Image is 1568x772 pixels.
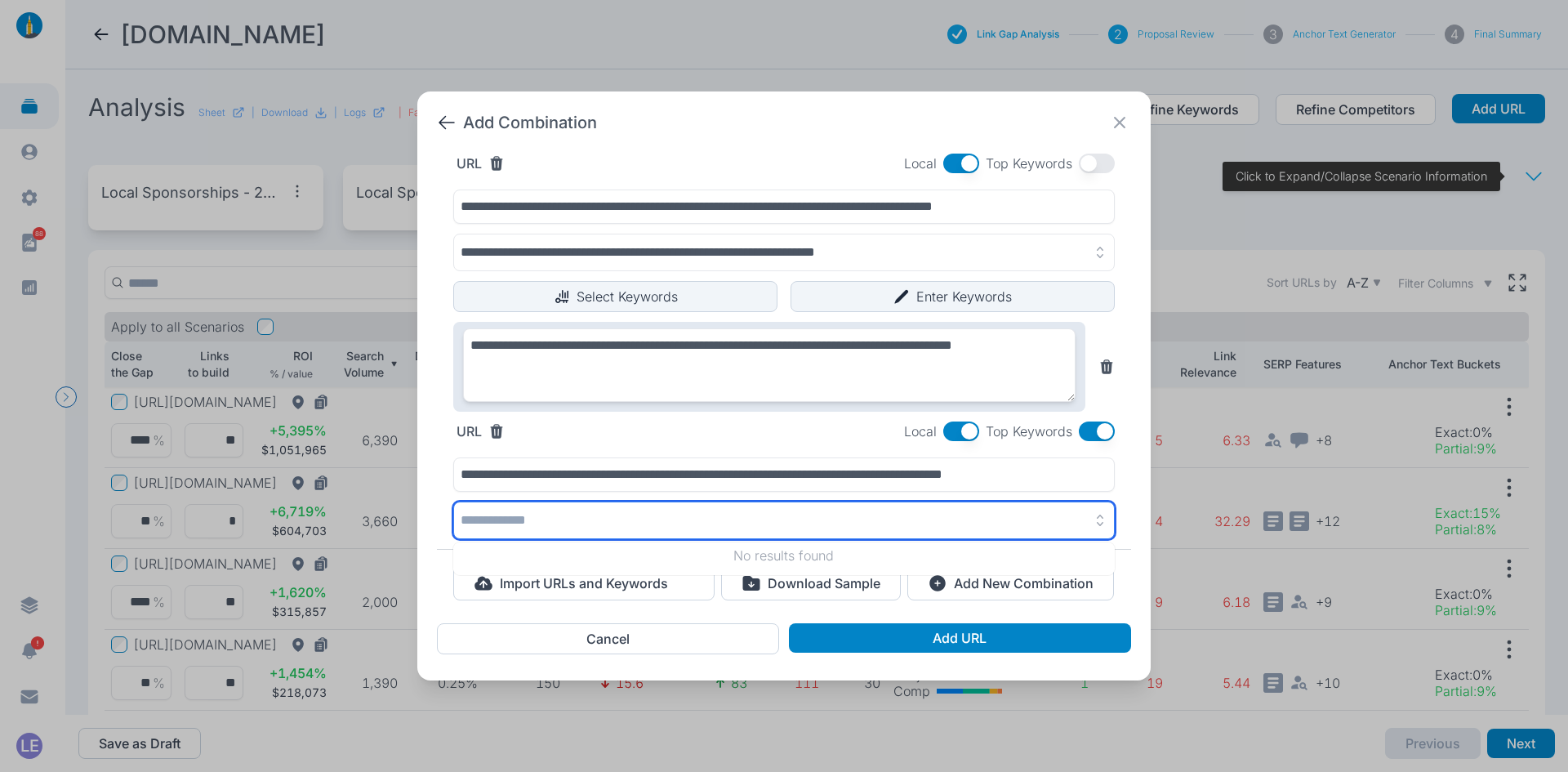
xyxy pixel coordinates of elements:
button: Cancel [437,623,779,654]
button: Download Sample [721,566,901,600]
span: Local [904,423,937,440]
span: Add Combination [463,111,597,134]
label: URL [457,155,482,172]
button: Add URL [789,623,1131,653]
p: Import URLs and Keywords [500,575,668,591]
button: Enter Keywords [791,281,1115,312]
button: Import URLs and Keywords [453,566,715,600]
span: Local [904,155,937,172]
button: Select Keywords [453,281,777,312]
p: Add New Combination [954,575,1094,591]
span: Top Keywords [986,423,1072,440]
button: Add New Combination [907,566,1114,600]
p: No results found [460,546,1108,572]
span: Top Keywords [986,155,1072,172]
label: URL [457,423,482,440]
